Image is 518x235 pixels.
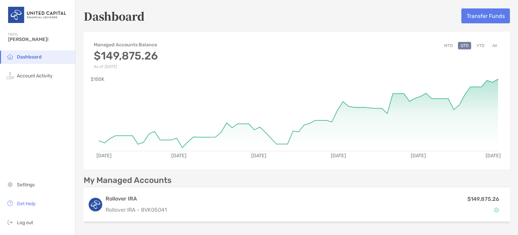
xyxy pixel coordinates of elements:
[8,3,67,27] img: United Capital Logo
[8,37,71,42] span: [PERSON_NAME]!
[441,42,455,49] button: MTD
[94,64,158,69] p: As of [DATE]
[17,54,42,60] span: Dashboard
[474,42,487,49] button: YTD
[106,195,372,203] h3: Rollover IRA
[96,153,112,159] text: [DATE]
[91,76,105,82] text: $150K
[171,153,186,159] text: [DATE]
[94,42,158,48] h4: Managed Accounts Balance
[84,8,145,24] h5: Dashboard
[331,153,346,159] text: [DATE]
[6,199,14,207] img: get-help icon
[106,206,372,214] p: Rollover IRA - 8VK05041
[89,198,102,211] img: logo account
[94,49,158,62] h3: $149,875.26
[84,176,172,185] p: My Managed Accounts
[251,153,266,159] text: [DATE]
[17,220,33,226] span: Log out
[6,180,14,188] img: settings icon
[458,42,471,49] button: QTD
[490,42,500,49] button: All
[6,52,14,61] img: household icon
[17,201,35,207] span: Get Help
[17,73,53,79] span: Account Activity
[486,153,501,159] text: [DATE]
[467,195,499,203] p: $149,875.26
[6,71,14,79] img: activity icon
[17,182,35,188] span: Settings
[411,153,426,159] text: [DATE]
[6,218,14,226] img: logout icon
[461,8,510,23] button: Transfer Funds
[494,208,499,212] img: Account Status icon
